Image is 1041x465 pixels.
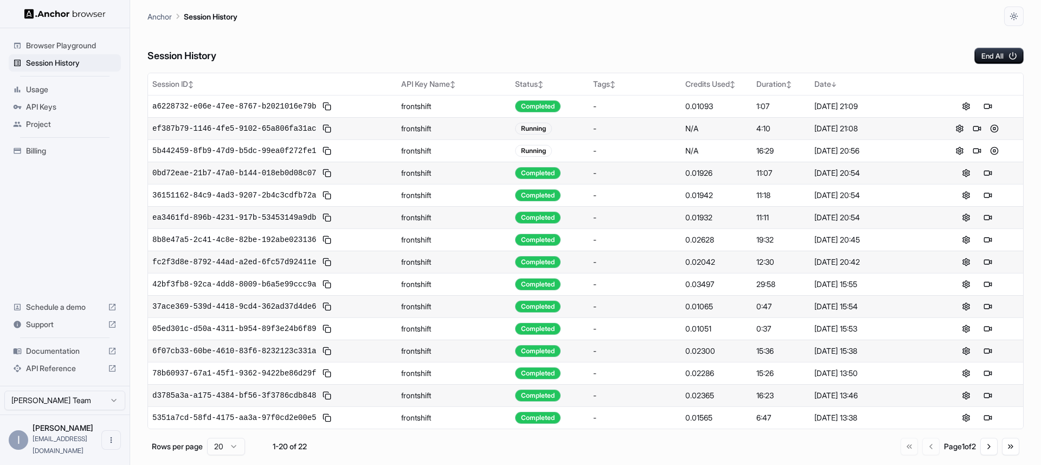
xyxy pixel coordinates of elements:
span: API Keys [26,101,117,112]
td: frontshift [397,273,511,295]
div: 0.01926 [685,168,748,179]
span: 0bd72eae-21b7-47a0-b144-018eb0d08c07 [152,168,316,179]
div: 6:47 [756,412,805,423]
span: 5b442459-8fb9-47d9-b5dc-99ea0f272fe1 [152,145,316,156]
span: 78b60937-67a1-45f1-9362-9422be86d29f [152,368,316,379]
div: - [593,368,677,379]
div: [DATE] 20:54 [814,168,927,179]
div: 4:10 [756,123,805,134]
div: Completed [515,189,561,201]
div: Billing [9,142,121,160]
div: 0.02286 [685,368,748,379]
div: - [593,145,677,156]
td: frontshift [397,340,511,362]
div: Status [515,79,584,90]
div: [DATE] 21:09 [814,101,927,112]
div: Page 1 of 2 [944,441,976,452]
div: Date [814,79,927,90]
span: ↓ [831,80,837,88]
td: frontshift [397,406,511,429]
td: frontshift [397,95,511,117]
div: Completed [515,234,561,246]
span: Documentation [26,346,104,356]
p: Rows per page [152,441,203,452]
span: ↕ [610,80,615,88]
div: Browser Playground [9,37,121,54]
div: Session History [9,54,121,72]
div: Credits Used [685,79,748,90]
td: frontshift [397,139,511,162]
span: ef387b79-1146-4fe5-9102-65a806fa31ac [152,123,316,134]
div: - [593,101,677,112]
span: ↕ [786,80,792,88]
div: 11:07 [756,168,805,179]
div: 15:26 [756,368,805,379]
div: 29:58 [756,279,805,290]
div: Completed [515,390,561,402]
span: Usage [26,84,117,95]
span: etairl@gmail.com [33,435,87,455]
td: frontshift [397,206,511,228]
div: [DATE] 21:08 [814,123,927,134]
div: - [593,257,677,267]
span: ea3461fd-896b-4231-917b-53453149a9db [152,212,316,223]
span: d3785a3a-a175-4384-bf56-3f3786cdb848 [152,390,316,401]
span: Session History [26,58,117,68]
p: Anchor [147,11,172,22]
div: [DATE] 20:45 [814,234,927,245]
div: 0.02042 [685,257,748,267]
div: 0.01065 [685,301,748,312]
div: 0.01942 [685,190,748,201]
span: ↕ [538,80,543,88]
div: Completed [515,256,561,268]
div: [DATE] 15:55 [814,279,927,290]
span: ↕ [730,80,735,88]
div: N/A [685,145,748,156]
div: - [593,212,677,223]
span: 42bf3fb8-92ca-4dd8-8009-b6a5e99ccc9a [152,279,316,290]
img: Anchor Logo [24,9,106,19]
div: Documentation [9,342,121,360]
nav: breadcrumb [147,10,237,22]
div: - [593,279,677,290]
div: API Reference [9,360,121,377]
td: frontshift [397,117,511,139]
div: [DATE] 13:50 [814,368,927,379]
div: 0.01932 [685,212,748,223]
div: 0:37 [756,323,805,334]
div: 16:29 [756,145,805,156]
div: 15:36 [756,346,805,356]
div: - [593,323,677,334]
span: 37ace369-539d-4418-9cd4-362ad37d4de6 [152,301,316,312]
div: I [9,430,28,450]
div: [DATE] 20:56 [814,145,927,156]
span: 05ed301c-d50a-4311-b954-89f3e24b6f89 [152,323,316,334]
td: frontshift [397,362,511,384]
td: frontshift [397,251,511,273]
div: Tags [593,79,677,90]
div: N/A [685,123,748,134]
div: - [593,123,677,134]
div: 16:23 [756,390,805,401]
div: 11:11 [756,212,805,223]
span: 36151162-84c9-4ad3-9207-2b4c3cdfb72a [152,190,316,201]
div: 19:32 [756,234,805,245]
div: 0.03497 [685,279,748,290]
div: 0.01051 [685,323,748,334]
span: Support [26,319,104,330]
div: [DATE] 20:54 [814,212,927,223]
div: [DATE] 20:42 [814,257,927,267]
div: API Key Name [401,79,506,90]
td: frontshift [397,228,511,251]
div: Running [515,123,552,135]
div: [DATE] 15:53 [814,323,927,334]
div: - [593,234,677,245]
span: Browser Playground [26,40,117,51]
span: Billing [26,145,117,156]
div: [DATE] 20:54 [814,190,927,201]
div: 0.01565 [685,412,748,423]
div: Project [9,116,121,133]
div: 0.01093 [685,101,748,112]
div: - [593,346,677,356]
span: ↕ [188,80,194,88]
